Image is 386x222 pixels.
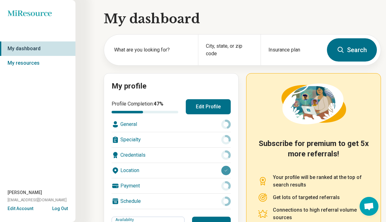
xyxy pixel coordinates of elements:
div: Specialty [112,132,231,147]
div: Location [112,163,231,178]
div: Open chat [360,197,378,216]
div: Schedule [112,194,231,209]
button: Log Out [52,205,68,210]
p: Connections to high referral volume sources [273,206,369,221]
button: Search [327,38,377,62]
h2: Subscribe for premium to get 5x more referrals! [258,138,369,166]
button: Edit Account [8,205,33,212]
h1: My dashboard [104,10,381,28]
label: What are you looking for? [114,46,190,54]
span: 47 % [154,101,163,107]
div: General [112,117,231,132]
label: Availability [115,218,135,222]
div: Profile Completion: [112,100,178,113]
p: Get lots of targeted referrals [273,194,340,201]
div: Payment [112,178,231,193]
span: [PERSON_NAME] [8,189,42,196]
p: Your profile will be ranked at the top of search results [273,174,369,189]
h2: My profile [112,81,231,92]
span: [EMAIL_ADDRESS][DOMAIN_NAME] [8,197,67,203]
button: Edit Profile [186,99,231,114]
div: Credentials [112,148,231,163]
